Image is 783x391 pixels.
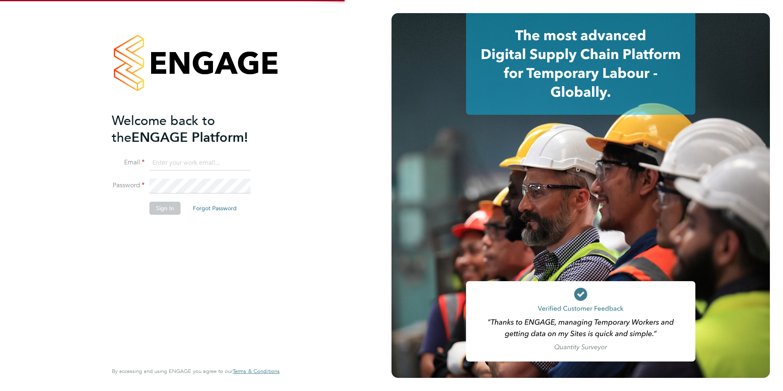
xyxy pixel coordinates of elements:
input: Enter your work email... [149,156,251,170]
span: Terms & Conditions [233,368,280,375]
h2: ENGAGE Platform! [112,112,272,146]
label: Password [112,181,145,190]
span: Welcome back to the [112,113,215,145]
label: Email [112,158,145,167]
span: By accessing and using ENGAGE you agree to our [112,368,280,375]
button: Forgot Password [186,202,243,215]
a: Terms & Conditions [233,368,280,375]
button: Sign In [149,202,181,215]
